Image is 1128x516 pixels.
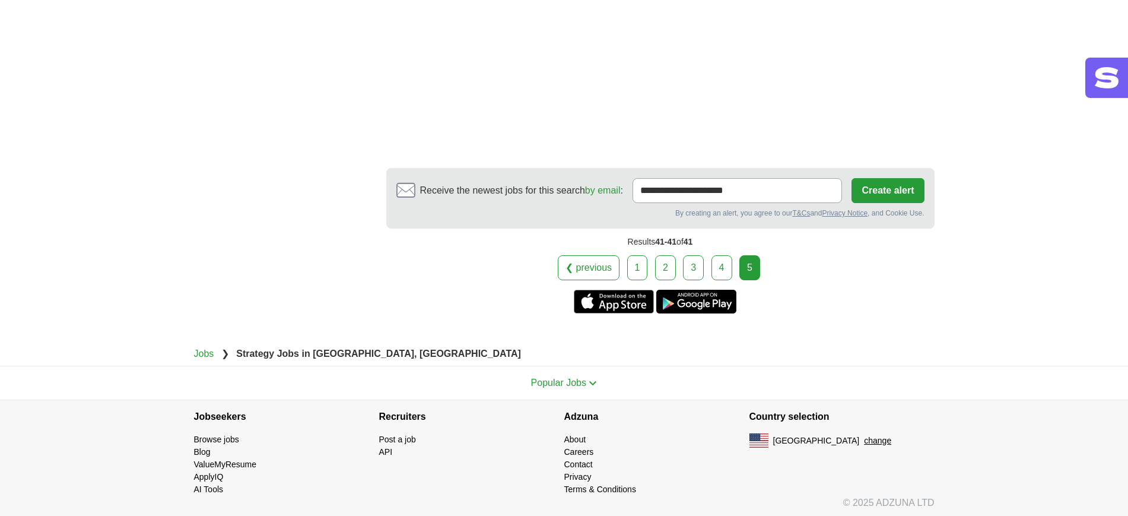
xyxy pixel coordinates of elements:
[558,255,619,280] a: ❮ previous
[851,178,924,203] button: Create alert
[564,485,636,494] a: Terms & Conditions
[564,447,594,457] a: Careers
[564,460,593,469] a: Contact
[386,229,935,255] div: Results of
[585,185,621,195] a: by email
[683,255,704,280] a: 3
[749,433,768,448] img: US flag
[194,349,214,359] a: Jobs
[655,255,676,280] a: 2
[194,460,257,469] a: ValueMyResume
[627,255,648,280] a: 1
[379,447,393,457] a: API
[773,435,860,447] span: [GEOGRAPHIC_DATA]
[684,237,693,246] span: 41
[792,209,810,217] a: T&Cs
[194,472,224,482] a: ApplyIQ
[864,435,891,447] button: change
[822,209,868,217] a: Privacy Notice
[589,381,597,386] img: toggle icon
[711,255,732,280] a: 4
[379,435,416,444] a: Post a job
[221,349,229,359] span: ❯
[194,447,211,457] a: Blog
[564,472,592,482] a: Privacy
[574,290,654,314] a: Get the iPhone app
[655,237,676,246] span: 41-41
[194,485,224,494] a: AI Tools
[194,435,239,444] a: Browse jobs
[656,290,736,314] a: Get the Android app
[396,208,924,219] div: By creating an alert, you agree to our and , and Cookie Use.
[564,435,586,444] a: About
[236,349,521,359] strong: Strategy Jobs in [GEOGRAPHIC_DATA], [GEOGRAPHIC_DATA]
[420,183,623,198] span: Receive the newest jobs for this search :
[749,400,935,433] h4: Country selection
[739,255,760,280] div: 5
[531,378,586,388] span: Popular Jobs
